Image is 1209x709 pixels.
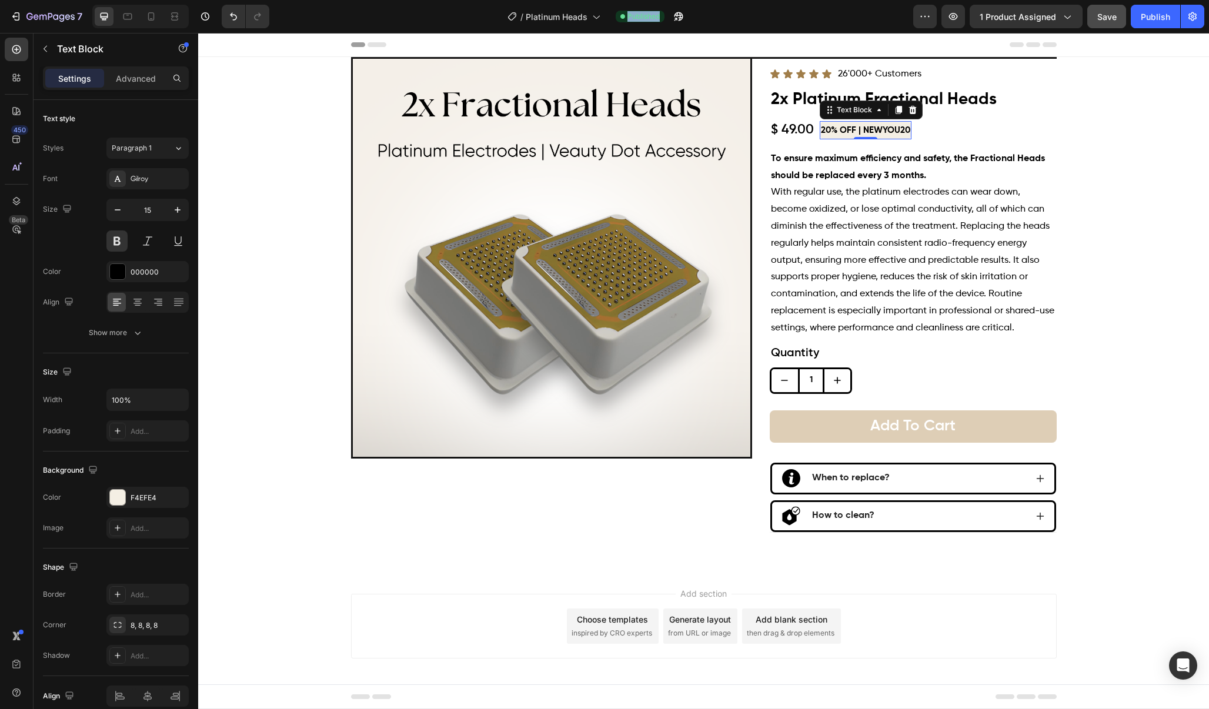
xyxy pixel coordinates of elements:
span: 1 product assigned [980,11,1056,23]
div: 450 [11,125,28,135]
span: inspired by CRO experts [373,595,454,606]
div: Rich Text Editor. Editing area: main [622,88,713,106]
p: 7 [77,9,82,24]
span: With regular use, the platinum electrodes can wear down, become oxidized, or lose optimal conduct... [573,155,856,299]
input: Auto [107,389,188,410]
div: Text style [43,113,75,124]
span: / [520,11,523,23]
strong: To ensure maximum efficiency and safety, the Fractional Heads should be replaced every 3 months. [573,121,847,148]
span: then drag & drop elements [549,595,636,606]
div: $ 49.00 [572,88,617,107]
div: Add blank section [557,580,629,593]
button: decrement [573,336,600,359]
button: Show more [43,322,189,343]
button: 1 product assigned [970,5,1083,28]
div: Undo/Redo [222,5,269,28]
button: Publish [1131,5,1180,28]
div: 8, 8, 8, 8 [131,620,186,631]
div: F4EFE4 [131,493,186,503]
div: Color [43,266,61,277]
div: Border [43,589,66,600]
iframe: Design area [198,33,1209,709]
div: Corner [43,620,66,630]
div: Styles [43,143,64,153]
button: Save [1087,5,1126,28]
div: Width [43,394,62,405]
div: Padding [43,426,70,436]
span: Add section [477,554,533,567]
div: Add... [131,590,186,600]
span: Save [1097,12,1117,22]
div: Shape [43,560,81,576]
div: Size [43,364,74,380]
div: Generate layout [471,580,533,593]
span: Paragraph 1 [112,143,152,153]
div: Shadow [43,650,70,661]
p: How to clean? [614,477,676,489]
div: Open Intercom Messenger [1169,651,1197,680]
span: Platinum Heads [526,11,587,23]
div: Add... [131,651,186,661]
input: quantity [600,336,626,359]
div: Publish [1141,11,1170,23]
p: Advanced [116,72,156,85]
button: Paragraph 1 [106,138,189,159]
button: Add To Cart [572,377,859,410]
div: Beta [9,215,28,225]
p: Text Block [57,42,157,56]
button: 7 [5,5,88,28]
div: Image [43,523,64,533]
p: 26'000+ Customers [640,33,723,50]
span: Quantity [573,315,621,326]
p: 20% OFF | NEWYOU20 [623,89,712,105]
span: from URL or image [470,595,533,606]
div: Add... [131,426,186,437]
button: increment [626,336,653,359]
div: Background [43,463,100,479]
div: Size [43,202,74,218]
div: Choose templates [379,580,450,593]
p: Settings [58,72,91,85]
div: Show more [89,327,143,339]
div: Font [43,173,58,184]
div: Add... [131,523,186,534]
div: 000000 [131,267,186,277]
h1: 2x Platinum Fractional Heads [572,55,859,78]
span: Published [627,11,660,22]
div: Text Block [636,72,676,82]
div: Align [43,688,76,704]
div: Align [43,295,76,310]
div: Add To Cart [672,380,757,407]
p: When to replace? [614,439,692,452]
div: Gilroy [131,174,186,185]
div: Color [43,492,61,503]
